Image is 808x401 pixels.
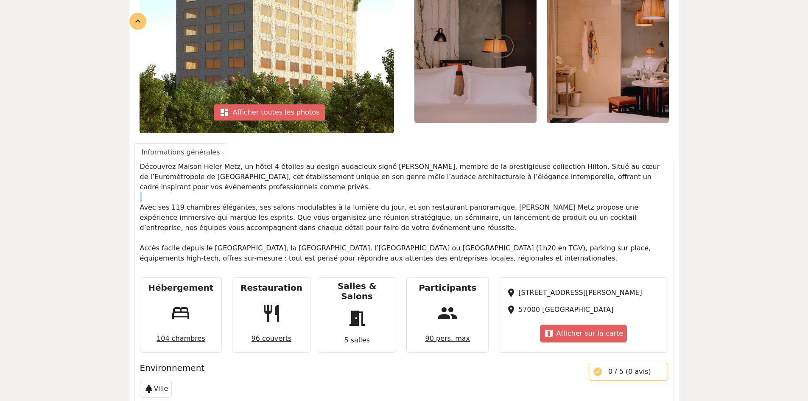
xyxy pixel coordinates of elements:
span: place [506,288,516,298]
span: dashboard [219,107,229,118]
div: Afficher toutes les photos [214,104,325,121]
h5: Participants [419,283,476,293]
span: 5 salles [341,332,373,349]
div: Ville [140,380,172,398]
p: Découvrez Maison Heler Metz, un hôtel 4 étoiles au design audacieux signé [PERSON_NAME], membre d... [140,162,668,264]
a: Informations générales [134,143,227,161]
span: 104 chambres [153,330,209,347]
span: park [144,384,154,394]
div: expand_less [129,13,146,30]
span: meeting_room [344,305,371,332]
span: [STREET_ADDRESS][PERSON_NAME] [518,289,642,297]
span: bed [167,300,194,327]
span: restaurant [258,300,285,327]
h5: Salles & Salons [322,281,393,301]
span: 90 pers. max [422,330,473,347]
h5: Environnement [140,363,579,373]
span: people [434,300,461,327]
span: 96 couverts [248,330,295,347]
span: place [506,305,516,315]
span: verified [593,367,603,377]
h5: Restauration [240,283,302,293]
span: map [544,328,554,339]
span: Afficher sur la carte [556,329,623,337]
h5: Hébergement [148,283,213,293]
span: 57000 [GEOGRAPHIC_DATA] [518,306,613,314]
span: 0 / 5 (0 avis) [608,367,651,376]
